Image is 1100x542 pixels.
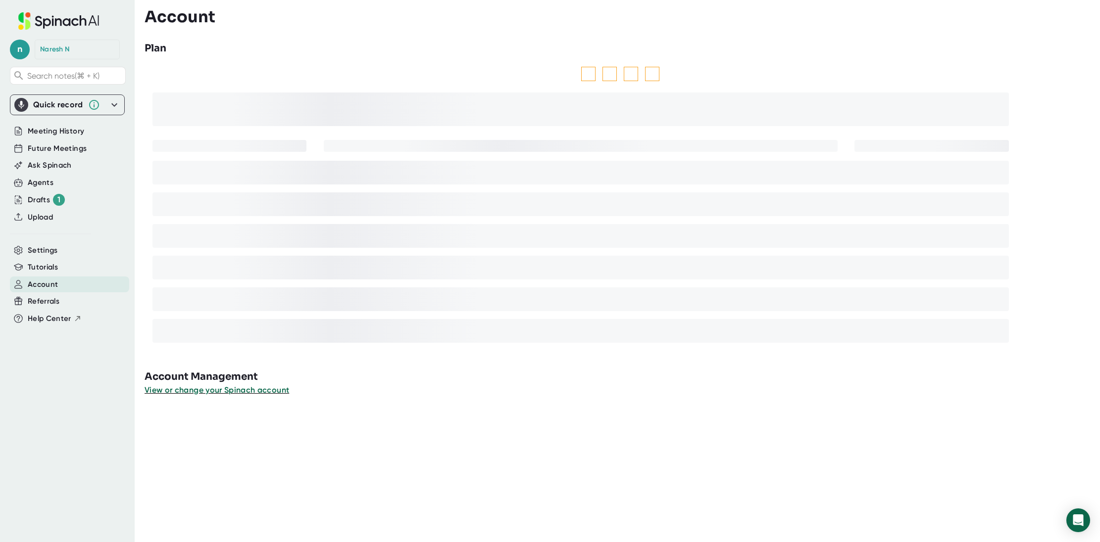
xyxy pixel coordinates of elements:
[28,313,82,324] button: Help Center
[28,296,59,307] button: Referrals
[145,41,166,56] h3: Plan
[28,245,58,256] button: Settings
[53,194,65,206] div: 1
[145,385,289,395] span: View or change your Spinach account
[40,45,69,54] div: Naresh N
[28,126,84,137] button: Meeting History
[28,262,58,273] button: Tutorials
[28,143,87,154] button: Future Meetings
[28,279,58,290] button: Account
[14,95,120,115] div: Quick record
[145,384,289,396] button: View or change your Spinach account
[28,313,71,324] span: Help Center
[27,71,100,81] span: Search notes (⌘ + K)
[10,40,30,59] span: n
[145,7,215,26] h3: Account
[28,160,72,171] button: Ask Spinach
[145,369,1100,384] h3: Account Management
[28,212,53,223] button: Upload
[1066,508,1090,532] div: Open Intercom Messenger
[28,177,53,188] button: Agents
[28,194,65,206] button: Drafts 1
[33,100,83,110] div: Quick record
[28,194,65,206] div: Drafts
